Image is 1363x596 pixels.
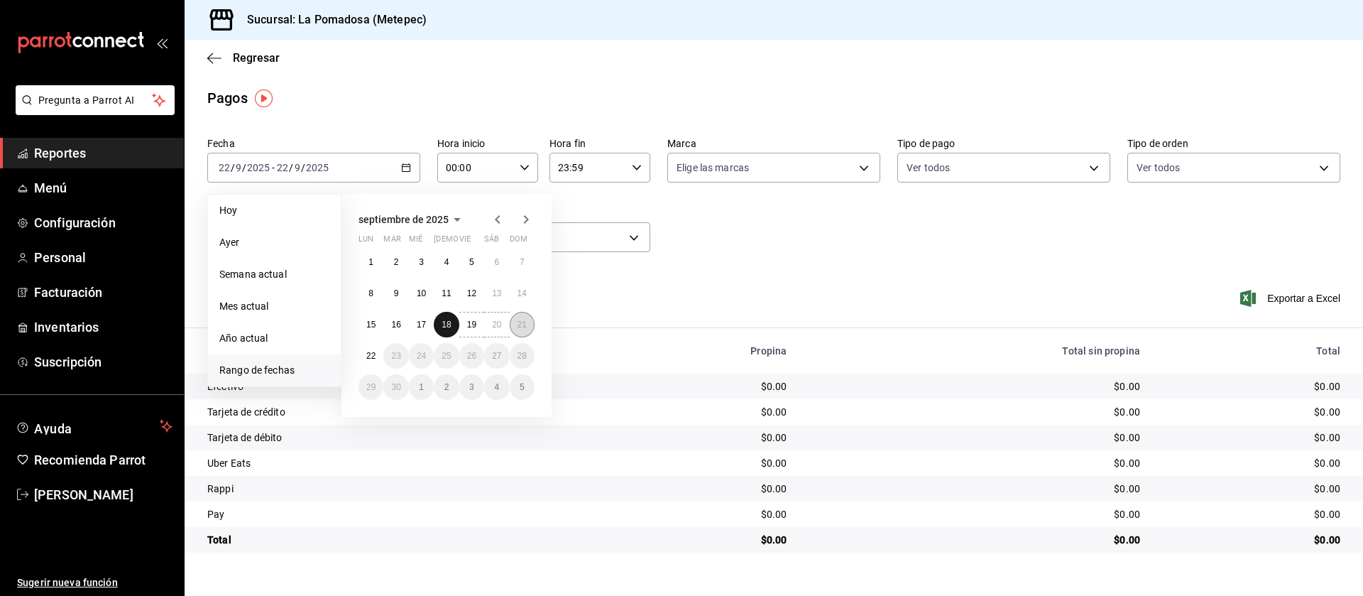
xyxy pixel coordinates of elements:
[518,351,527,361] abbr: 28 de septiembre de 2025
[1163,405,1340,419] div: $0.00
[419,257,424,267] abbr: 3 de septiembre de 2025
[437,139,538,148] label: Hora inicio
[484,281,509,306] button: 13 de septiembre de 2025
[520,382,525,392] abbr: 5 de octubre de 2025
[484,343,509,369] button: 27 de septiembre de 2025
[272,162,275,173] span: -
[391,382,400,392] abbr: 30 de septiembre de 2025
[409,312,434,337] button: 17 de septiembre de 2025
[294,162,301,173] input: --
[549,139,650,148] label: Hora fin
[34,213,173,232] span: Configuración
[219,267,329,282] span: Semana actual
[301,162,305,173] span: /
[492,351,501,361] abbr: 27 de septiembre de 2025
[442,288,451,298] abbr: 11 de septiembre de 2025
[368,257,373,267] abbr: 1 de septiembre de 2025
[235,162,242,173] input: --
[434,343,459,369] button: 25 de septiembre de 2025
[459,312,484,337] button: 19 de septiembre de 2025
[34,318,173,337] span: Inventarios
[494,382,499,392] abbr: 4 de octubre de 2025
[34,178,173,197] span: Menú
[219,203,329,218] span: Hoy
[469,257,474,267] abbr: 5 de septiembre de 2025
[409,343,434,369] button: 24 de septiembre de 2025
[383,343,408,369] button: 23 de septiembre de 2025
[809,405,1140,419] div: $0.00
[242,162,246,173] span: /
[219,363,329,378] span: Rango de fechas
[219,235,329,250] span: Ayer
[510,249,535,275] button: 7 de septiembre de 2025
[667,139,880,148] label: Marca
[459,374,484,400] button: 3 de octubre de 2025
[219,299,329,314] span: Mes actual
[236,11,427,28] h3: Sucursal: La Pomadosa (Metepec)
[383,374,408,400] button: 30 de septiembre de 2025
[494,257,499,267] abbr: 6 de septiembre de 2025
[444,382,449,392] abbr: 2 de octubre de 2025
[492,320,501,330] abbr: 20 de septiembre de 2025
[305,162,329,173] input: ----
[434,281,459,306] button: 11 de septiembre de 2025
[809,482,1140,496] div: $0.00
[1163,345,1340,357] div: Total
[442,351,451,361] abbr: 25 de septiembre de 2025
[520,257,525,267] abbr: 7 de septiembre de 2025
[1163,456,1340,470] div: $0.00
[510,374,535,400] button: 5 de octubre de 2025
[207,87,248,109] div: Pagos
[207,507,579,521] div: Pay
[510,343,535,369] button: 28 de septiembre de 2025
[34,352,173,372] span: Suscripción
[419,382,424,392] abbr: 1 de octubre de 2025
[276,162,289,173] input: --
[409,374,434,400] button: 1 de octubre de 2025
[38,93,153,108] span: Pregunta a Parrot AI
[897,139,1110,148] label: Tipo de pago
[677,161,749,175] span: Elige las marcas
[417,320,426,330] abbr: 17 de septiembre de 2025
[1243,290,1340,307] button: Exportar a Excel
[602,430,787,445] div: $0.00
[358,214,449,225] span: septiembre de 2025
[34,143,173,163] span: Reportes
[434,234,518,249] abbr: jueves
[383,249,408,275] button: 2 de septiembre de 2025
[394,288,399,298] abbr: 9 de septiembre de 2025
[17,575,173,590] span: Sugerir nueva función
[394,257,399,267] abbr: 2 de septiembre de 2025
[358,211,466,228] button: septiembre de 2025
[218,162,231,173] input: --
[34,485,173,504] span: [PERSON_NAME]
[602,482,787,496] div: $0.00
[459,249,484,275] button: 5 de septiembre de 2025
[409,281,434,306] button: 10 de septiembre de 2025
[484,312,509,337] button: 20 de septiembre de 2025
[809,507,1140,521] div: $0.00
[467,288,476,298] abbr: 12 de septiembre de 2025
[434,312,459,337] button: 18 de septiembre de 2025
[602,345,787,357] div: Propina
[434,249,459,275] button: 4 de septiembre de 2025
[602,533,787,547] div: $0.00
[358,343,383,369] button: 22 de septiembre de 2025
[510,281,535,306] button: 14 de septiembre de 2025
[368,288,373,298] abbr: 8 de septiembre de 2025
[383,281,408,306] button: 9 de septiembre de 2025
[156,37,168,48] button: open_drawer_menu
[34,248,173,267] span: Personal
[510,234,527,249] abbr: domingo
[207,51,280,65] button: Regresar
[467,351,476,361] abbr: 26 de septiembre de 2025
[444,257,449,267] abbr: 4 de septiembre de 2025
[518,320,527,330] abbr: 21 de septiembre de 2025
[809,456,1140,470] div: $0.00
[207,405,579,419] div: Tarjeta de crédito
[809,379,1140,394] div: $0.00
[255,90,273,107] img: Tooltip marker
[289,162,293,173] span: /
[417,351,426,361] abbr: 24 de septiembre de 2025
